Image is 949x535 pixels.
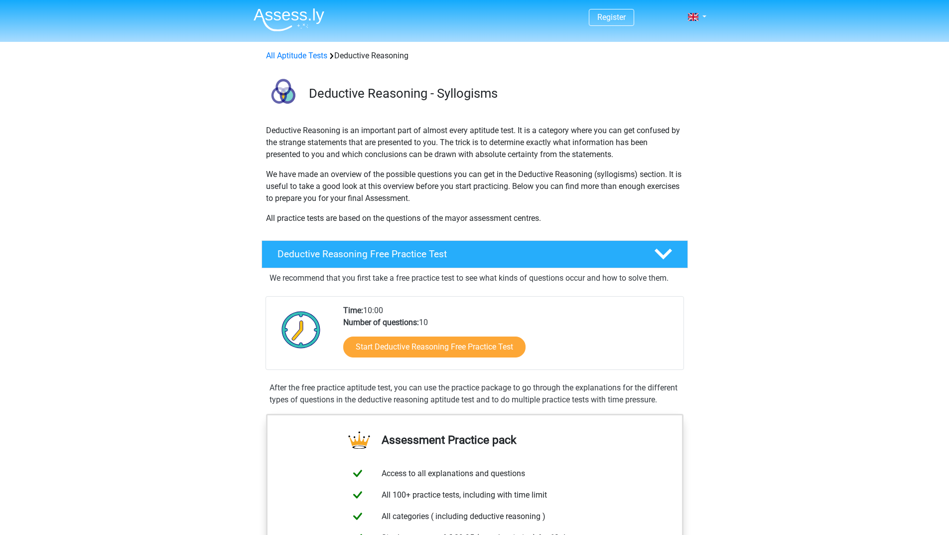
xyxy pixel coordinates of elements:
a: Register [597,12,626,22]
a: All Aptitude Tests [266,51,327,60]
div: 10:00 10 [336,305,683,369]
div: Deductive Reasoning [262,50,687,62]
p: We have made an overview of the possible questions you can get in the Deductive Reasoning (syllog... [266,169,683,204]
h3: Deductive Reasoning - Syllogisms [309,86,680,101]
h4: Deductive Reasoning Free Practice Test [277,248,638,260]
p: All practice tests are based on the questions of the mayor assessment centres. [266,212,683,224]
b: Number of questions: [343,318,419,327]
img: Assessly [254,8,324,31]
b: Time: [343,306,363,315]
a: Start Deductive Reasoning Free Practice Test [343,337,526,357]
a: Deductive Reasoning Free Practice Test [258,240,692,268]
div: After the free practice aptitude test, you can use the practice package to go through the explana... [266,382,684,406]
p: We recommend that you first take a free practice test to see what kinds of questions occur and ho... [270,272,680,284]
img: Clock [276,305,326,355]
p: Deductive Reasoning is an important part of almost every aptitude test. It is a category where yo... [266,125,683,161]
img: deductive reasoning [262,74,304,116]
